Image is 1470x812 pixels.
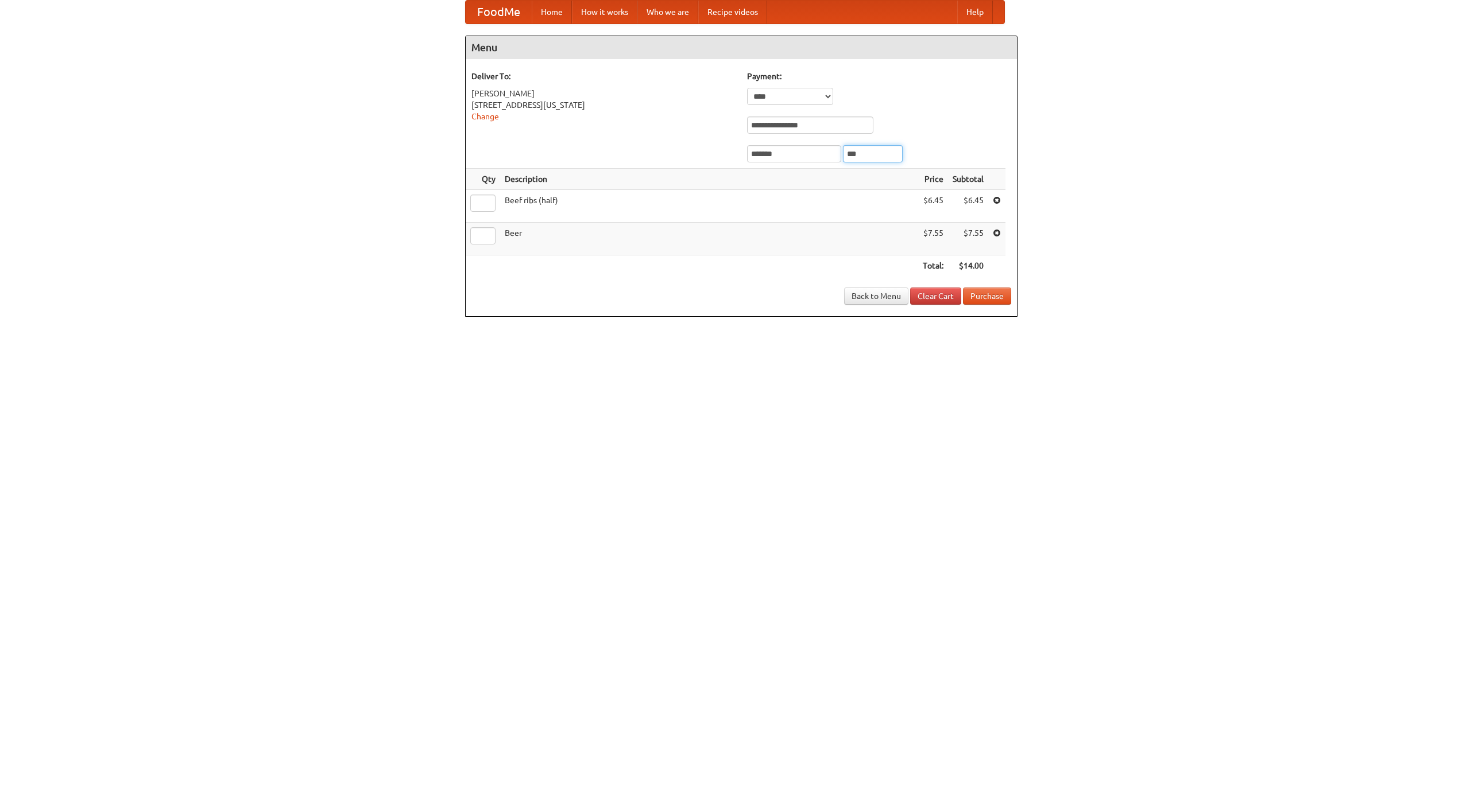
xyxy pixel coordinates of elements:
[466,36,1017,59] h4: Menu
[471,112,499,121] a: Change
[500,223,918,255] td: Beer
[532,1,572,24] a: Home
[948,190,988,223] td: $6.45
[500,190,918,223] td: Beef ribs (half)
[747,71,1011,82] h5: Payment:
[918,169,948,190] th: Price
[471,88,736,99] div: [PERSON_NAME]
[963,287,1011,305] button: Purchase
[466,1,532,24] a: FoodMe
[637,1,698,24] a: Who we are
[466,169,500,190] th: Qty
[918,190,948,223] td: $6.45
[500,169,918,190] th: Description
[471,99,736,111] div: [STREET_ADDRESS][US_STATE]
[844,287,908,305] a: Back to Menu
[948,255,988,277] th: $14.00
[948,223,988,255] td: $7.55
[698,1,767,24] a: Recipe videos
[572,1,637,24] a: How it works
[918,223,948,255] td: $7.55
[948,169,988,190] th: Subtotal
[471,71,736,82] h5: Deliver To:
[957,1,993,24] a: Help
[910,287,961,305] a: Clear Cart
[918,255,948,277] th: Total:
